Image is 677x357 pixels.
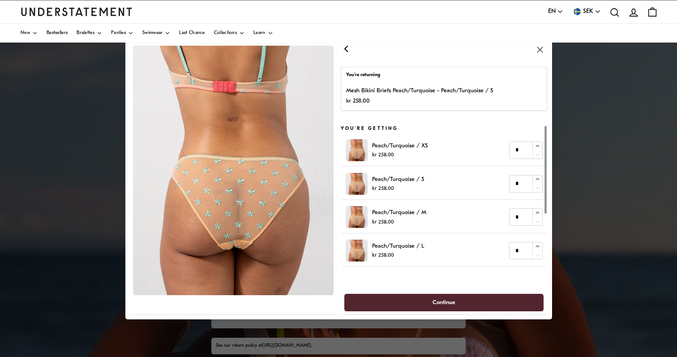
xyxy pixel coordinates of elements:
span: Collections [214,31,237,35]
a: Bralettes [77,24,102,43]
img: PEME-BRF-002-1.jpg [346,240,368,262]
span: New [21,31,30,35]
img: PEME-BRF-002-1.jpg [346,139,368,161]
a: Understatement Homepage [21,8,133,16]
span: Swimwear [142,31,163,35]
a: Bestsellers [47,24,68,43]
span: SEK [583,7,593,17]
a: New [21,24,38,43]
span: Bralettes [77,31,94,35]
a: Swimwear [142,24,170,43]
a: Collections [214,24,244,43]
span: Panties [111,31,126,35]
p: Peach/Turquoise / S [372,174,424,184]
span: Learn [253,31,266,35]
p: Peach/Turquoise / XS [372,141,428,151]
span: Bestsellers [47,31,68,35]
p: Mesh Bikini Briefs Peach/Turquoise - Peach/Turquoise / S [346,86,493,95]
p: Peach/Turquoise / M [372,208,426,217]
p: kr 258.00 [372,251,424,260]
a: Panties [111,24,133,43]
img: PEME-BRF-002-1.jpg [346,172,368,194]
p: kr 258.00 [372,218,426,226]
button: SEK [572,7,601,17]
span: Continue [433,294,455,310]
button: Continue [344,293,544,311]
p: kr 258.00 [346,96,493,105]
p: You're returning [346,72,542,79]
span: Last Chance [179,31,205,35]
span: EN [548,7,556,17]
a: Learn [253,24,273,43]
button: EN [548,7,563,17]
h5: You're getting [341,125,547,132]
p: kr 258.00 [372,151,428,159]
img: PEME-BRF-002-1.jpg [346,206,368,228]
a: Last Chance [179,24,205,43]
p: kr 258.00 [372,184,424,193]
img: PEME-BRF-002-1.jpg [133,46,334,295]
p: Peach/Turquoise / L [372,241,424,251]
